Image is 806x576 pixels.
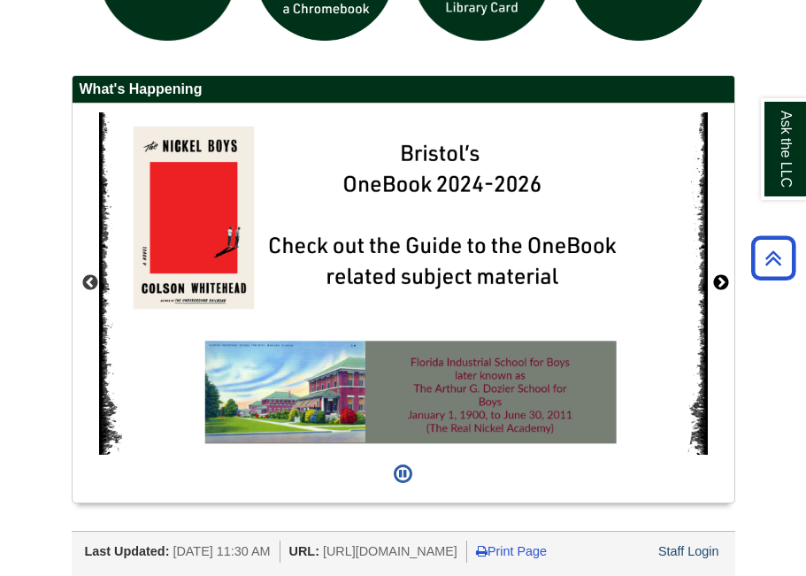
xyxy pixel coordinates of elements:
button: Next [712,274,730,292]
img: The Nickel Boys OneBook [99,112,708,455]
span: Last Updated: [85,544,170,558]
a: Back to Top [745,246,802,270]
i: Print Page [476,545,487,557]
span: URL: [289,544,319,558]
div: This box contains rotating images [99,112,708,455]
span: [URL][DOMAIN_NAME] [323,544,457,558]
a: Staff Login [658,544,719,558]
a: Print Page [476,544,547,558]
button: Pause [388,455,418,494]
span: [DATE] 11:30 AM [173,544,270,558]
button: Previous [81,274,99,292]
h2: What's Happening [73,76,734,104]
